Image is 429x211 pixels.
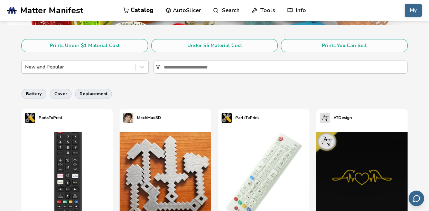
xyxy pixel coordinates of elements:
button: Prints You Can Sell [281,39,408,52]
button: My [405,4,422,17]
p: MechMad3D [137,114,161,121]
img: PartsToPrint's profile [25,113,35,123]
input: New and Popular [25,64,27,70]
p: PartsToPrint [39,114,62,121]
a: PartsToPrint's profilePartsToPrint [218,109,262,127]
img: PartsToPrint's profile [222,113,232,123]
a: ATDesign's profileATDesign [316,109,355,127]
img: MechMad3D's profile [123,113,133,123]
button: cover [50,89,72,99]
button: Prints Under $1 Material Cost [21,39,148,52]
button: Send feedback via email [409,191,424,206]
a: MechMad3D's profileMechMad3D [120,109,165,127]
p: PartsToPrint [235,114,259,121]
button: battery [21,89,46,99]
p: ATDesign [334,114,352,121]
img: ATDesign's profile [320,113,330,123]
span: Matter Manifest [20,6,83,15]
button: Under $5 Material Cost [151,39,278,52]
a: PartsToPrint's profilePartsToPrint [21,109,66,127]
button: replacement [75,89,112,99]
